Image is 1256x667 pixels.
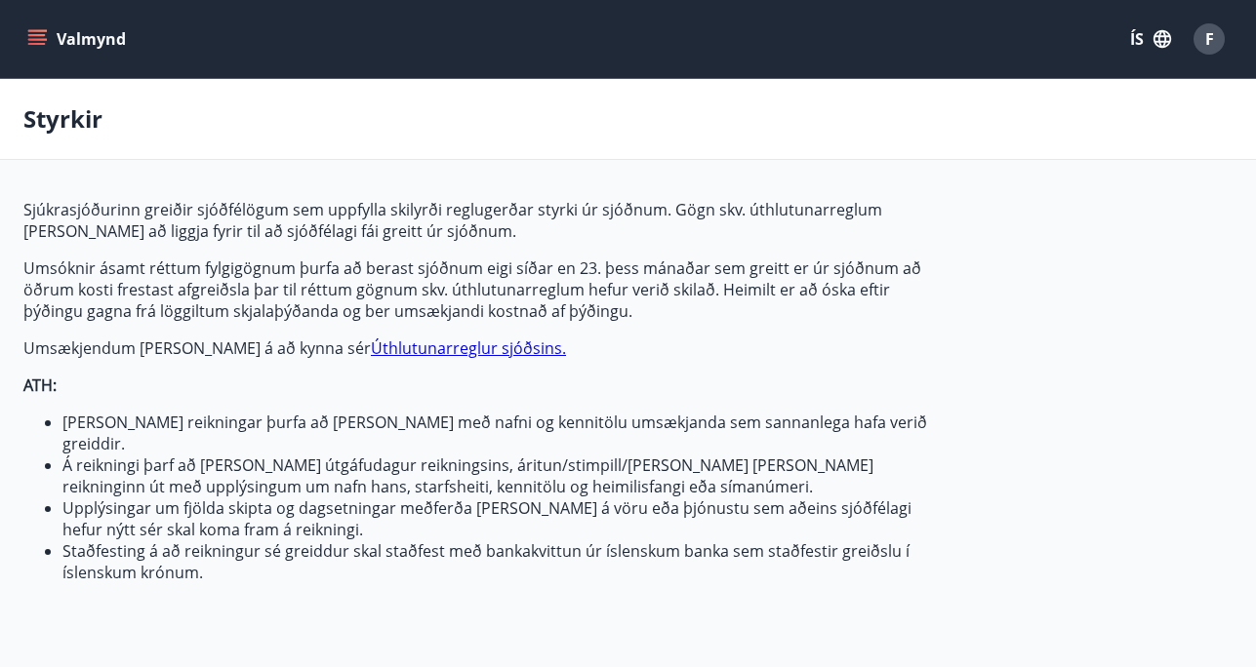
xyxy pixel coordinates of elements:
[23,374,57,396] strong: ATH:
[1205,28,1214,50] span: F
[371,337,566,359] a: Úthlutunarreglur sjóðsins.
[23,257,945,322] p: Umsóknir ásamt réttum fylgigögnum þurfa að berast sjóðnum eigi síðar en 23. þess mánaðar sem grei...
[62,412,945,454] li: [PERSON_NAME] reikningar þurfa að [PERSON_NAME] með nafni og kennitölu umsækjanda sem sannanlega ...
[62,497,945,540] li: Upplýsingar um fjölda skipta og dagsetningar meðferða [PERSON_NAME] á vöru eða þjónustu sem aðein...
[23,337,945,359] p: Umsækjendum [PERSON_NAME] á að kynna sér
[1119,21,1182,57] button: ÍS
[62,454,945,497] li: Á reikningi þarf að [PERSON_NAME] útgáfudagur reikningsins, áritun/stimpill/[PERSON_NAME] [PERSON...
[1186,16,1233,62] button: F
[62,540,945,583] li: Staðfesting á að reikningur sé greiddur skal staðfest með bankakvittun úr íslenskum banka sem sta...
[23,199,945,242] p: Sjúkrasjóðurinn greiðir sjóðfélögum sem uppfylla skilyrði reglugerðar styrki úr sjóðnum. Gögn skv...
[23,102,102,136] p: Styrkir
[23,21,134,57] button: menu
